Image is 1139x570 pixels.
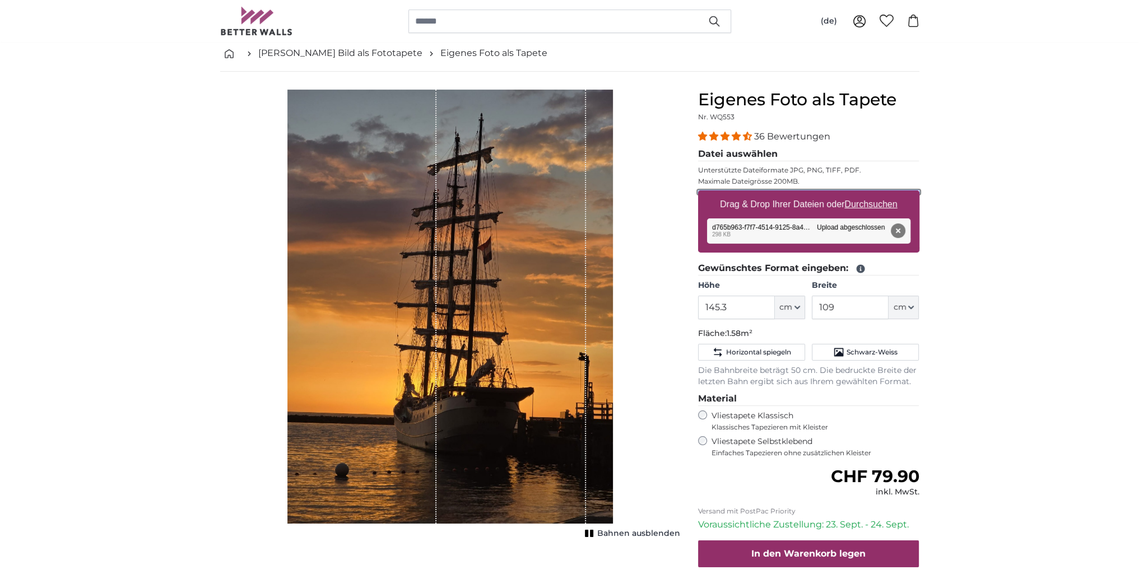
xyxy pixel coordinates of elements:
[440,46,547,60] a: Eigenes Foto als Tapete
[698,166,919,175] p: Unterstützte Dateiformate JPG, PNG, TIFF, PDF.
[830,487,919,498] div: inkl. MwSt.
[754,131,830,142] span: 36 Bewertungen
[220,35,919,72] nav: breadcrumbs
[844,199,897,209] u: Durchsuchen
[258,46,422,60] a: [PERSON_NAME] Bild als Fototapete
[698,261,919,275] legend: Gewünschtes Format eingeben:
[715,193,902,216] label: Drag & Drop Ihrer Dateien oder
[698,518,919,531] p: Voraussichtliche Zustellung: 23. Sept. - 24. Sept.
[712,448,919,457] span: Einfaches Tapezieren ohne zusätzlichen Kleister
[893,302,906,313] span: cm
[698,365,919,387] p: Die Bahnbreite beträgt 50 cm. Die bedruckte Breite der letzten Bahn ergibt sich aus Ihrem gewählt...
[698,90,919,110] h1: Eigenes Foto als Tapete
[847,348,898,357] span: Schwarz-Weiss
[698,131,754,142] span: 4.31 stars
[779,302,792,313] span: cm
[698,113,734,121] span: Nr. WQ553
[698,280,805,291] label: Höhe
[597,528,680,539] span: Bahnen ausblenden
[712,410,910,432] label: Vliestapete Klassisch
[726,348,791,357] span: Horizontal spiegeln
[751,548,866,559] span: In den Warenkorb legen
[698,147,919,161] legend: Datei auswählen
[698,540,919,567] button: In den Warenkorb legen
[220,7,293,35] img: Betterwalls
[727,328,752,338] span: 1.58m²
[830,466,919,487] span: CHF 79.90
[698,328,919,339] p: Fläche:
[698,507,919,516] p: Versand mit PostPac Priority
[582,526,680,541] button: Bahnen ausblenden
[698,177,919,186] p: Maximale Dateigrösse 200MB.
[775,296,805,319] button: cm
[712,436,919,457] label: Vliestapete Selbstklebend
[812,280,919,291] label: Breite
[698,392,919,406] legend: Material
[812,344,919,361] button: Schwarz-Weiss
[812,11,846,31] button: (de)
[698,344,805,361] button: Horizontal spiegeln
[712,423,910,432] span: Klassisches Tapezieren mit Kleister
[889,296,919,319] button: cm
[220,90,680,538] div: 1 of 1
